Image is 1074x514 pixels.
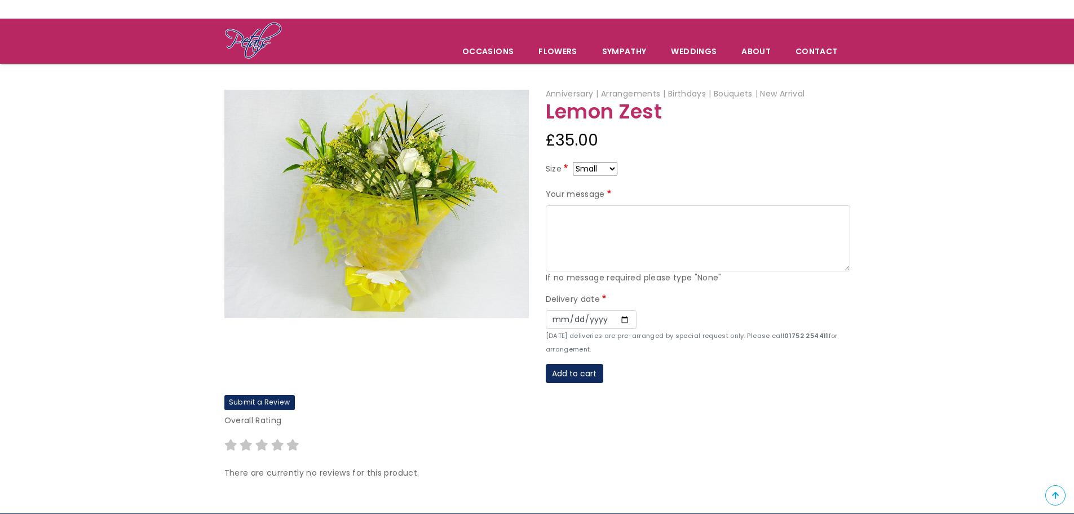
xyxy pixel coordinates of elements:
[784,39,849,63] a: Contact
[546,127,850,154] div: £35.00
[224,90,529,318] img: Lemon Zest
[546,271,850,285] div: If no message required please type "None"
[224,21,282,61] img: Home
[784,331,828,340] strong: 01752 254411
[760,88,805,99] span: New Arrival
[546,293,609,306] label: Delivery date
[659,39,728,63] span: Weddings
[546,162,571,176] label: Size
[224,395,295,410] label: Submit a Review
[546,331,838,354] small: [DATE] deliveries are pre-arranged by special request only. Please call for arrangement.
[714,88,758,99] span: Bouquets
[546,364,603,383] button: Add to cart
[546,88,599,99] span: Anniversary
[546,101,850,123] h1: Lemon Zest
[450,39,525,63] span: Occasions
[590,39,658,63] a: Sympathy
[527,39,589,63] a: Flowers
[546,188,614,201] label: Your message
[730,39,783,63] a: About
[224,414,850,428] p: Overall Rating
[668,88,711,99] span: Birthdays
[601,88,666,99] span: Arrangements
[224,467,850,480] p: There are currently no reviews for this product.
